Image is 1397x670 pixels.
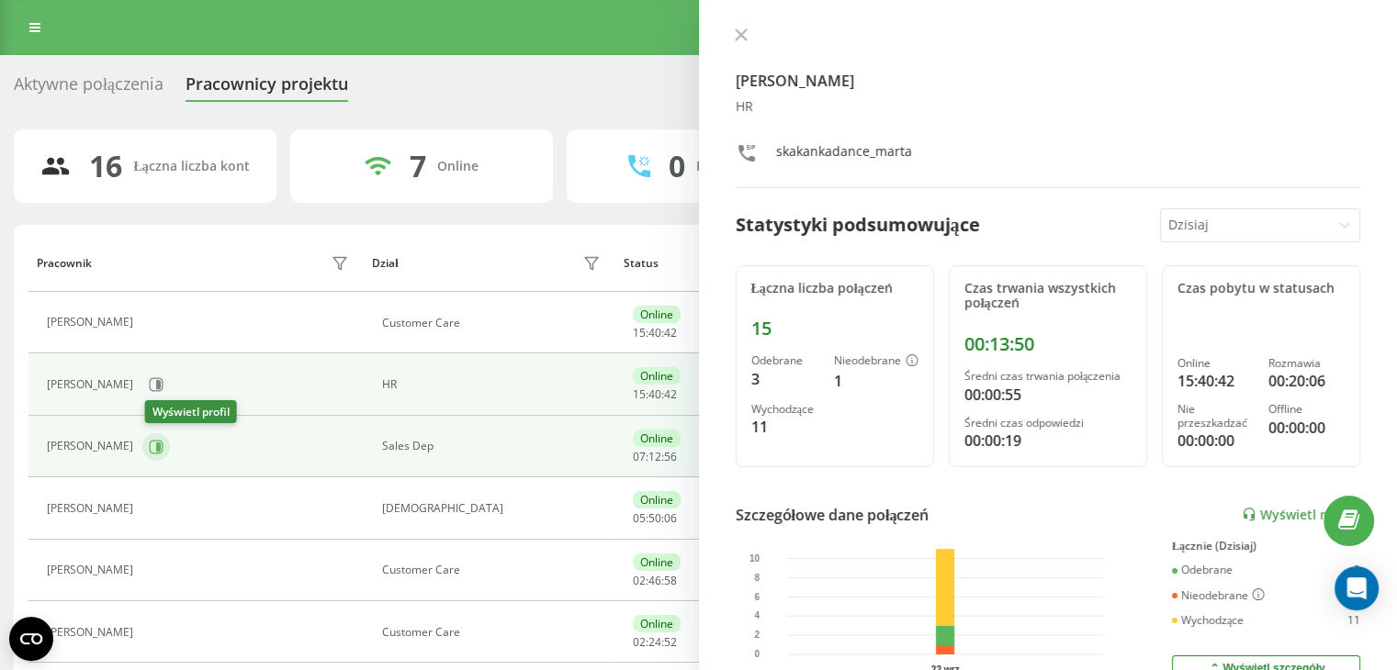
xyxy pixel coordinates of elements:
[382,317,605,329] div: Customer Care
[47,502,138,515] div: [PERSON_NAME]
[751,354,819,367] div: Odebrane
[624,257,659,270] div: Status
[633,512,677,525] div: : :
[633,430,681,447] div: Online
[751,416,819,438] div: 11
[437,159,479,174] div: Online
[633,367,681,385] div: Online
[633,573,646,588] span: 02
[664,573,677,588] span: 58
[751,368,819,390] div: 3
[133,159,249,174] div: Łączna liczba kont
[964,384,1132,406] div: 00:00:55
[964,333,1132,355] div: 00:13:50
[382,626,605,639] div: Customer Care
[1268,370,1345,392] div: 00:20:06
[736,504,929,526] div: Szczegółowe dane połączeń
[633,553,681,571] div: Online
[669,149,685,184] div: 0
[1354,564,1360,576] div: 3
[382,440,605,452] div: Sales Dep
[736,70,1361,92] h4: [PERSON_NAME]
[1347,614,1360,627] div: 11
[751,318,918,340] div: 15
[1177,357,1254,370] div: Online
[382,378,605,391] div: HR
[633,510,646,526] span: 05
[648,449,661,464] span: 12
[964,281,1132,312] div: Czas trwania wszystkich połączeń
[633,325,646,341] span: 15
[648,325,661,341] span: 40
[633,449,646,464] span: 07
[696,159,770,174] div: Rozmawiają
[1268,357,1345,370] div: Rozmawia
[776,142,912,169] div: skakankadance_marta
[1177,403,1254,430] div: Nie przeszkadzać
[664,510,677,526] span: 06
[1172,614,1244,627] div: Wychodzące
[186,74,348,103] div: Pracownicy projektu
[1172,564,1233,576] div: Odebrane
[754,591,760,601] text: 6
[736,211,980,239] div: Statystyki podsumowujące
[664,386,677,402] span: 42
[372,257,398,270] div: Dział
[633,491,681,508] div: Online
[1177,370,1254,392] div: 15:40:42
[47,378,138,391] div: [PERSON_NAME]
[47,316,138,329] div: [PERSON_NAME]
[749,553,760,564] text: 10
[633,451,677,463] div: : :
[89,149,122,184] div: 16
[648,634,661,650] span: 24
[834,370,918,392] div: 1
[633,636,677,649] div: : :
[633,386,646,402] span: 15
[47,440,138,452] div: [PERSON_NAME]
[664,634,677,650] span: 52
[633,615,681,632] div: Online
[1335,566,1379,610] div: Open Intercom Messenger
[648,573,661,588] span: 46
[964,370,1132,383] div: Średni czas trwania połączenia
[751,281,918,296] div: Łączna liczba połączeń
[754,572,760,582] text: 8
[664,449,677,464] span: 56
[648,510,661,526] span: 50
[754,649,760,659] text: 0
[633,634,646,650] span: 02
[964,417,1132,430] div: Średni czas odpowiedzi
[834,354,918,369] div: Nieodebrane
[1172,588,1265,603] div: Nieodebrane
[664,325,677,341] span: 42
[47,564,138,576] div: [PERSON_NAME]
[47,626,138,639] div: [PERSON_NAME]
[648,386,661,402] span: 40
[1177,281,1345,296] div: Czas pobytu w statusach
[382,502,605,515] div: [DEMOGRAPHIC_DATA]
[14,74,163,103] div: Aktywne połączenia
[1177,430,1254,452] div: 00:00:00
[410,149,426,184] div: 7
[633,327,677,340] div: : :
[633,306,681,323] div: Online
[964,430,1132,452] div: 00:00:19
[1268,403,1345,416] div: Offline
[754,610,760,620] text: 4
[9,617,53,661] button: Open CMP widget
[633,575,677,587] div: : :
[754,630,760,640] text: 2
[751,403,819,416] div: Wychodzące
[736,99,1361,115] div: HR
[1268,417,1345,439] div: 00:00:00
[37,257,92,270] div: Pracownik
[145,400,237,423] div: Wyświetl profil
[1242,507,1360,522] a: Wyświetl raport
[1172,540,1360,553] div: Łącznie (Dzisiaj)
[633,388,677,401] div: : :
[382,564,605,576] div: Customer Care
